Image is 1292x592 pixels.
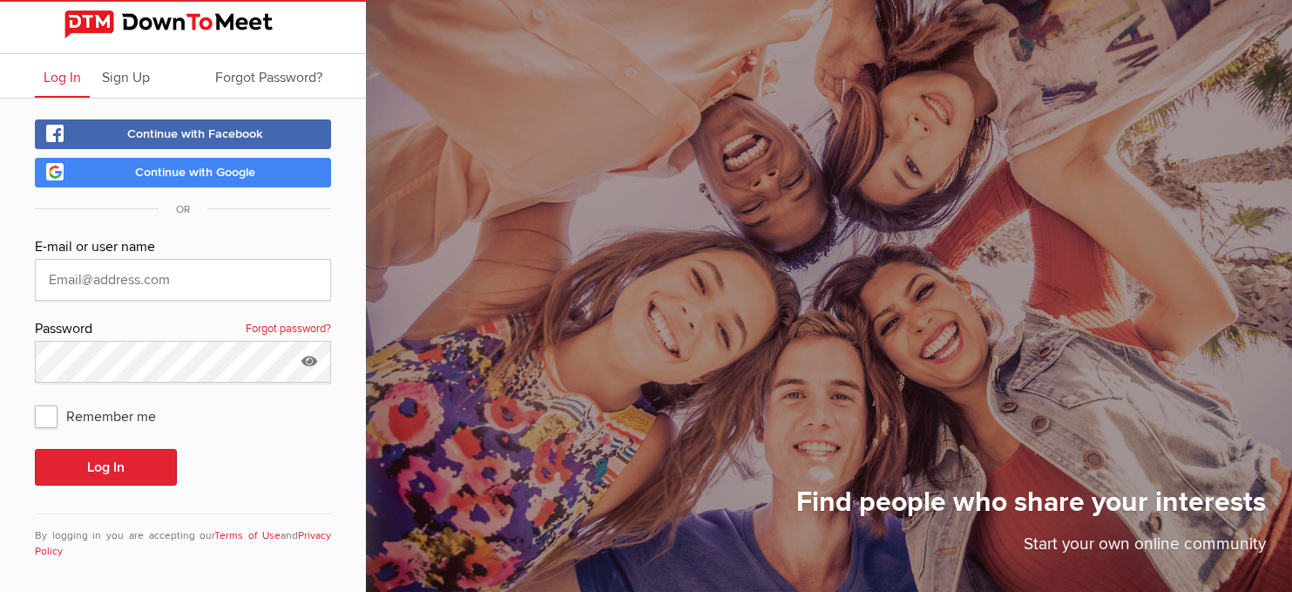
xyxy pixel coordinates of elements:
div: Password [35,318,331,341]
span: Remember me [35,400,173,432]
p: Start your own online community [796,532,1266,566]
a: Sign Up [93,54,159,98]
span: Sign Up [102,69,150,86]
a: Continue with Facebook [35,119,331,149]
span: Continue with Facebook [127,126,263,141]
h1: Find people who share your interests [796,485,1266,532]
span: Forgot Password? [215,69,322,86]
span: OR [159,203,207,216]
span: Log In [44,69,81,86]
a: Terms of Use [215,529,281,542]
div: E-mail or user name [35,236,331,259]
img: DownToMeet [64,10,301,38]
a: Log In [35,54,90,98]
a: Forgot Password? [206,54,331,98]
input: Email@address.com [35,259,331,301]
button: Log In [35,449,177,486]
a: Forgot password? [246,318,331,341]
span: Continue with Google [135,165,255,180]
a: Continue with Google [35,158,331,187]
a: Privacy Policy [35,529,331,558]
div: By logging in you are accepting our and [35,514,331,560]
